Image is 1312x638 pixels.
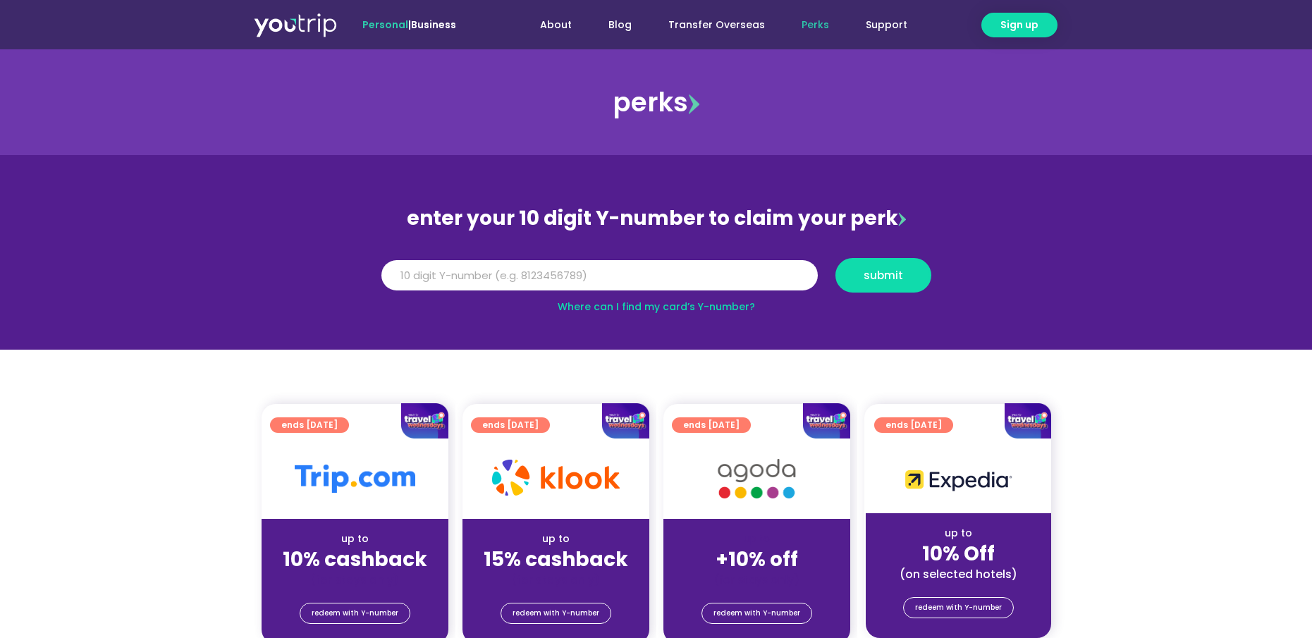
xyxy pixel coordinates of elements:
a: Blog [590,12,650,38]
span: redeem with Y-number [312,603,398,623]
a: redeem with Y-number [501,603,611,624]
form: Y Number [381,258,931,303]
button: submit [835,258,931,293]
span: submit [864,270,903,281]
a: Support [847,12,926,38]
span: Sign up [1000,18,1038,32]
div: up to [273,532,437,546]
div: (for stays only) [675,572,839,587]
span: redeem with Y-number [713,603,800,623]
span: | [362,18,456,32]
a: About [522,12,590,38]
a: Business [411,18,456,32]
a: Transfer Overseas [650,12,783,38]
strong: 15% cashback [484,546,628,573]
div: enter your 10 digit Y-number to claim your perk [374,200,938,237]
a: redeem with Y-number [300,603,410,624]
div: (for stays only) [474,572,638,587]
a: redeem with Y-number [903,597,1014,618]
strong: 10% Off [922,540,995,568]
div: (for stays only) [273,572,437,587]
nav: Menu [494,12,926,38]
a: Perks [783,12,847,38]
strong: 10% cashback [283,546,427,573]
strong: +10% off [716,546,798,573]
span: redeem with Y-number [513,603,599,623]
div: (on selected hotels) [877,567,1040,582]
div: up to [474,532,638,546]
span: up to [744,532,770,546]
a: Where can I find my card’s Y-number? [558,300,755,314]
input: 10 digit Y-number (e.g. 8123456789) [381,260,818,291]
div: up to [877,526,1040,541]
span: Personal [362,18,408,32]
span: redeem with Y-number [915,598,1002,618]
a: Sign up [981,13,1057,37]
a: redeem with Y-number [701,603,812,624]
